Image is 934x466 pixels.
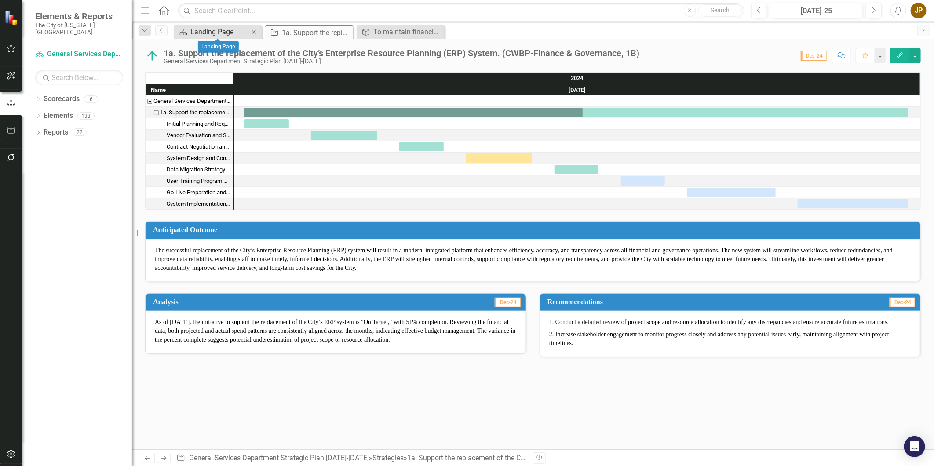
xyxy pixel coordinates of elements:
div: Landing Page [190,26,248,37]
div: Task: Start date: 2024-07-26 End date: 2024-07-31 [798,199,908,208]
div: General Services Department Strategic Plan [DATE]-[DATE] [153,95,230,107]
div: 1a. Support the replacement of the City’s Enterprise Resource Planning (ERP) System. (CWBP-Financ... [164,48,639,58]
div: Task: Start date: 2024-07-04 End date: 2024-07-07 [146,130,233,141]
div: Data Migration Strategy Development [146,164,233,175]
button: Search [698,4,742,17]
h3: Analysis [153,298,332,306]
div: Task: Start date: 2024-07-18 End date: 2024-07-20 [621,176,665,186]
div: System Implementation and Roll-out [167,198,230,210]
div: Task: Start date: 2024-07-15 End date: 2024-07-17 [555,165,598,174]
div: Task: Start date: 2024-07-11 End date: 2024-07-14 [146,153,233,164]
img: On Target [145,49,159,63]
p: 1. Conduct a detailed review of project scope and resource allocation to identify any discrepanci... [549,318,911,328]
div: Task: Start date: 2024-07-26 End date: 2024-07-31 [146,198,233,210]
div: Landing Page [198,41,239,53]
img: ClearPoint Strategy [4,10,20,25]
a: Strategies [372,454,404,462]
div: Initial Planning and Requirements Gathering [167,118,230,130]
div: System Design and Configuration Planning [146,153,233,164]
div: To maintain financial solvency with an emphasis on accountability, transparency, and responsibili... [373,26,442,37]
div: Vendor Evaluation and Selection [167,130,230,141]
a: To maintain financial solvency with an emphasis on accountability, transparency, and responsibili... [359,26,442,37]
div: Name [146,84,233,95]
div: System Implementation and Roll-out [146,198,233,210]
div: 1a. Support the replacement of the City’s Enterprise Resource Planning (ERP) System. (CWBP-Financ... [160,107,230,118]
div: 133 [77,112,95,120]
span: Elements & Reports [35,11,123,22]
input: Search Below... [35,70,123,85]
div: Task: General Services Department Strategic Plan 2025-2029 Start date: 2024-07-01 End date: 2024-... [146,95,233,107]
div: Task: Start date: 2024-07-04 End date: 2024-07-07 [311,131,377,140]
div: User Training Program Design [167,175,230,187]
div: Vendor Evaluation and Selection [146,130,233,141]
div: Task: Start date: 2024-07-08 End date: 2024-07-10 [399,142,444,151]
button: JP [911,3,927,18]
p: 2. Increase stakeholder engagement to monitor progress closely and address any potential issues e... [549,328,911,348]
span: Search [711,7,730,14]
div: Go-Live Preparation and Final Testing [146,187,233,198]
div: Initial Planning and Requirements Gathering [146,118,233,130]
div: 22 [73,129,87,136]
span: Dec-24 [801,51,827,61]
div: Data Migration Strategy Development [167,164,230,175]
div: [DATE]-25 [773,6,860,16]
span: Dec-24 [889,298,915,307]
h3: Recommendations [547,298,796,306]
p: As of [DATE], the initiative to support the replacement of the City’s ERP system is "On Target," ... [155,318,517,344]
small: The City of [US_STATE][GEOGRAPHIC_DATA] [35,22,123,36]
a: General Services Department Strategic Plan [DATE]-[DATE] [189,454,369,462]
a: Landing Page [176,26,248,37]
div: User Training Program Design [146,175,233,187]
div: 1a. Support the replacement of the City’s Enterprise Resource Planning (ERP) System. (CWBP-Financ... [146,107,233,118]
a: Elements [44,111,73,121]
div: Task: Start date: 2024-07-01 End date: 2024-07-03 [244,119,289,128]
div: Task: Start date: 2024-07-15 End date: 2024-07-17 [146,164,233,175]
div: Task: Start date: 2024-07-21 End date: 2024-07-25 [146,187,233,198]
a: Scorecards [44,94,80,104]
div: General Services Department Strategic Plan 2025-2029 [146,95,233,107]
input: Search ClearPoint... [178,3,744,18]
a: Reports [44,127,68,138]
div: Task: Start date: 2024-07-01 End date: 2024-07-03 [146,118,233,130]
div: Task: Start date: 2024-07-11 End date: 2024-07-14 [466,153,532,163]
p: The successful replacement of the City’s Enterprise Resource Planning (ERP) system will result in... [155,246,911,273]
button: [DATE]-25 [770,3,863,18]
div: Go-Live Preparation and Final Testing [167,187,230,198]
div: Task: Start date: 2024-07-18 End date: 2024-07-20 [146,175,233,187]
div: Task: Start date: 2024-07-01 End date: 2024-07-31 [146,107,233,118]
span: Dec-24 [495,298,521,307]
div: General Services Department Strategic Plan [DATE]-[DATE] [164,58,639,65]
div: Task: Start date: 2024-07-21 End date: 2024-07-25 [687,188,776,197]
div: Jul [234,84,920,96]
div: Task: Start date: 2024-07-08 End date: 2024-07-10 [146,141,233,153]
div: 2024 [234,73,920,84]
div: » » [176,453,526,463]
div: Task: Start date: 2024-07-01 End date: 2024-07-31 [244,108,908,117]
div: Open Intercom Messenger [904,436,925,457]
div: Contract Negotiation and Approval [167,141,230,153]
div: Contract Negotiation and Approval [146,141,233,153]
h3: Anticipated Outcome [153,226,916,234]
div: 6 [84,95,98,103]
a: General Services Department Strategic Plan [DATE]-[DATE] [35,49,123,59]
div: 1a. Support the replacement of the City’s Enterprise Resource Planning (ERP) System. (CWBP-Financ... [407,454,780,462]
div: 1a. Support the replacement of the City’s Enterprise Resource Planning (ERP) System. (CWBP-Financ... [282,27,351,38]
div: System Design and Configuration Planning [167,153,230,164]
